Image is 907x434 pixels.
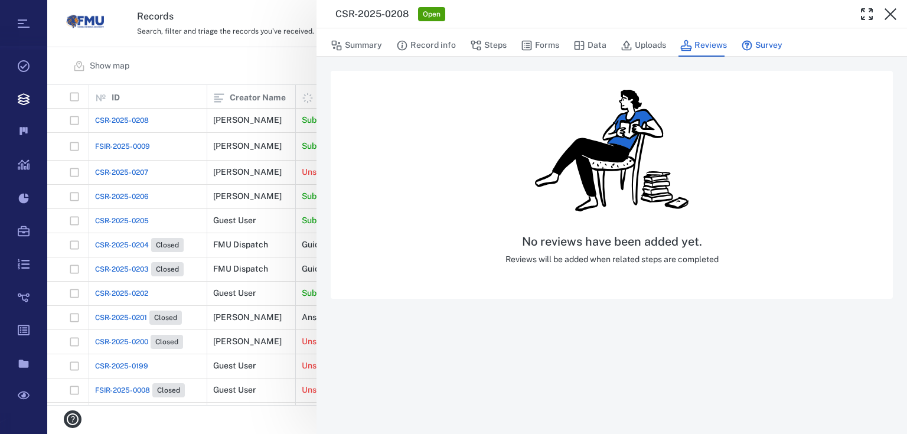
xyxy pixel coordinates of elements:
[335,7,409,21] h3: CSR-2025-0208
[879,2,902,26] button: Close
[855,2,879,26] button: Toggle Fullscreen
[396,34,456,57] button: Record info
[470,34,507,57] button: Steps
[420,9,443,19] span: Open
[331,34,382,57] button: Summary
[573,34,606,57] button: Data
[505,234,719,249] h5: No reviews have been added yet.
[521,34,559,57] button: Forms
[27,8,51,19] span: Help
[505,254,719,266] p: Reviews will be added when related steps are completed
[621,34,666,57] button: Uploads
[741,34,782,57] button: Survey
[680,34,727,57] button: Reviews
